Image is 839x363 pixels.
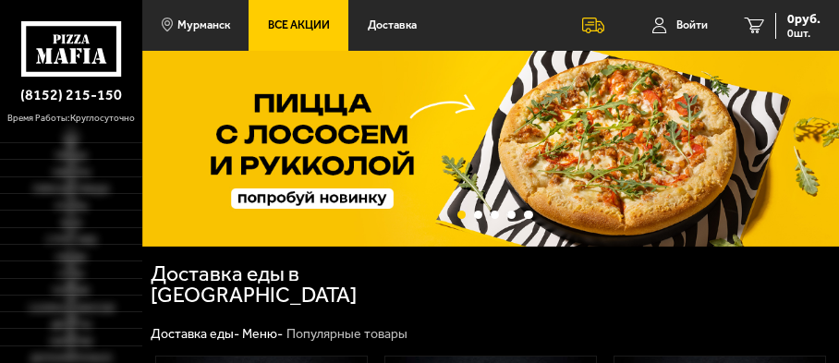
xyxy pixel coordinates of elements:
h1: Доставка еды в [GEOGRAPHIC_DATA] [151,263,422,306]
a: Меню- [242,326,283,342]
span: 0 руб. [787,13,821,26]
button: точки переключения [474,211,482,219]
span: Мурманск [177,19,230,30]
span: Войти [676,19,708,30]
button: точки переключения [457,211,466,219]
div: Популярные товары [286,326,407,343]
a: Доставка еды- [151,326,239,342]
span: Доставка [368,19,417,30]
button: точки переключения [524,211,532,219]
button: точки переключения [491,211,499,219]
button: точки переключения [507,211,516,219]
span: 0 шт. [787,28,821,39]
span: Все Акции [268,19,330,30]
